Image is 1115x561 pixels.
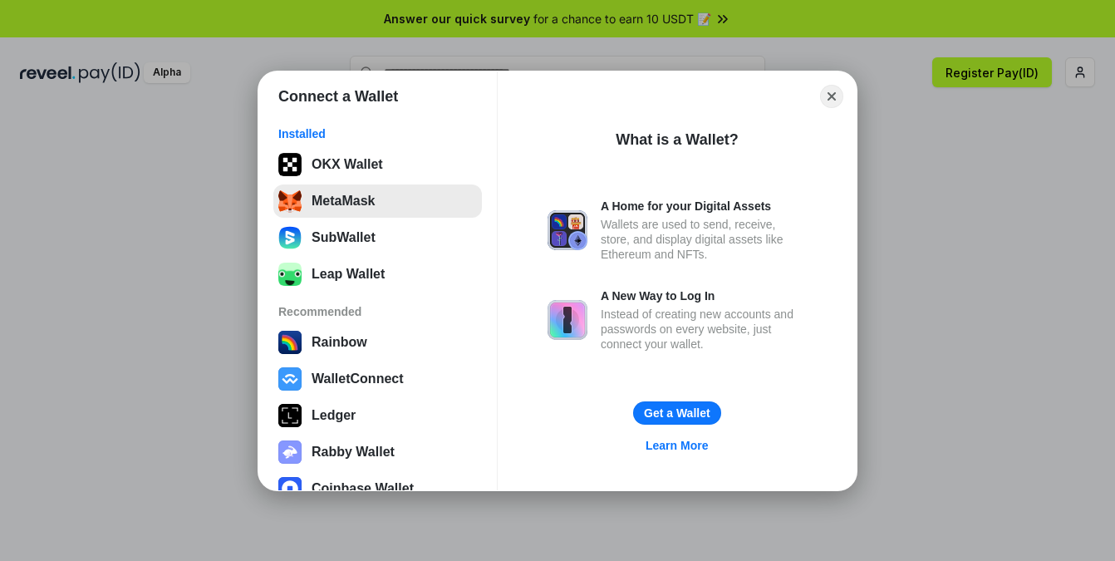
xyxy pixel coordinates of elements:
[278,263,302,286] img: z+3L+1FxxXUeUMECPaK8gprIwhdlxV+hQdAXuUyJwW6xfJRlUUBFGbLJkqNlJgXjn6ghaAaYmDimBFRMSIqKAGPGvqu25lMm1...
[312,408,356,423] div: Ledger
[273,326,482,359] button: Rainbow
[273,148,482,181] button: OKX Wallet
[601,288,807,303] div: A New Way to Log In
[273,221,482,254] button: SubWallet
[312,445,395,460] div: Rabby Wallet
[601,199,807,214] div: A Home for your Digital Assets
[273,362,482,396] button: WalletConnect
[646,438,708,453] div: Learn More
[273,436,482,469] button: Rabby Wallet
[273,472,482,505] button: Coinbase Wallet
[312,157,383,172] div: OKX Wallet
[278,153,302,176] img: 5VZ71FV6L7PA3gg3tXrdQ+DgLhC+75Wq3no69P3MC0NFQpx2lL04Ql9gHK1bRDjsSBIvScBnDTk1WrlGIZBorIDEYJj+rhdgn...
[312,481,414,496] div: Coinbase Wallet
[312,335,367,350] div: Rainbow
[312,230,376,245] div: SubWallet
[312,194,375,209] div: MetaMask
[312,267,385,282] div: Leap Wallet
[278,189,302,213] img: svg+xml;base64,PHN2ZyB3aWR0aD0iMzUiIGhlaWdodD0iMzQiIHZpZXdCb3g9IjAgMCAzNSAzNCIgZmlsbD0ibm9uZSIgeG...
[278,477,302,500] img: svg+xml,%3Csvg%20width%3D%2228%22%20height%3D%2228%22%20viewBox%3D%220%200%2028%2028%22%20fill%3D...
[633,401,721,425] button: Get a Wallet
[548,210,587,250] img: svg+xml,%3Csvg%20xmlns%3D%22http%3A%2F%2Fwww.w3.org%2F2000%2Fsvg%22%20fill%3D%22none%22%20viewBox...
[278,440,302,464] img: svg+xml,%3Csvg%20xmlns%3D%22http%3A%2F%2Fwww.w3.org%2F2000%2Fsvg%22%20fill%3D%22none%22%20viewBox...
[312,372,404,386] div: WalletConnect
[616,130,738,150] div: What is a Wallet?
[273,258,482,291] button: Leap Wallet
[278,367,302,391] img: svg+xml,%3Csvg%20width%3D%2228%22%20height%3D%2228%22%20viewBox%3D%220%200%2028%2028%22%20fill%3D...
[273,185,482,218] button: MetaMask
[273,399,482,432] button: Ledger
[278,404,302,427] img: svg+xml,%3Csvg%20xmlns%3D%22http%3A%2F%2Fwww.w3.org%2F2000%2Fsvg%22%20width%3D%2228%22%20height%3...
[278,331,302,354] img: svg+xml,%3Csvg%20width%3D%22120%22%20height%3D%22120%22%20viewBox%3D%220%200%20120%20120%22%20fil...
[636,435,718,456] a: Learn More
[601,307,807,352] div: Instead of creating new accounts and passwords on every website, just connect your wallet.
[548,300,587,340] img: svg+xml,%3Csvg%20xmlns%3D%22http%3A%2F%2Fwww.w3.org%2F2000%2Fsvg%22%20fill%3D%22none%22%20viewBox...
[820,85,843,108] button: Close
[278,304,477,319] div: Recommended
[278,86,398,106] h1: Connect a Wallet
[601,217,807,262] div: Wallets are used to send, receive, store, and display digital assets like Ethereum and NFTs.
[278,126,477,141] div: Installed
[644,406,710,421] div: Get a Wallet
[278,226,302,249] img: svg+xml;base64,PHN2ZyB3aWR0aD0iMTYwIiBoZWlnaHQ9IjE2MCIgZmlsbD0ibm9uZSIgeG1sbnM9Imh0dHA6Ly93d3cudz...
